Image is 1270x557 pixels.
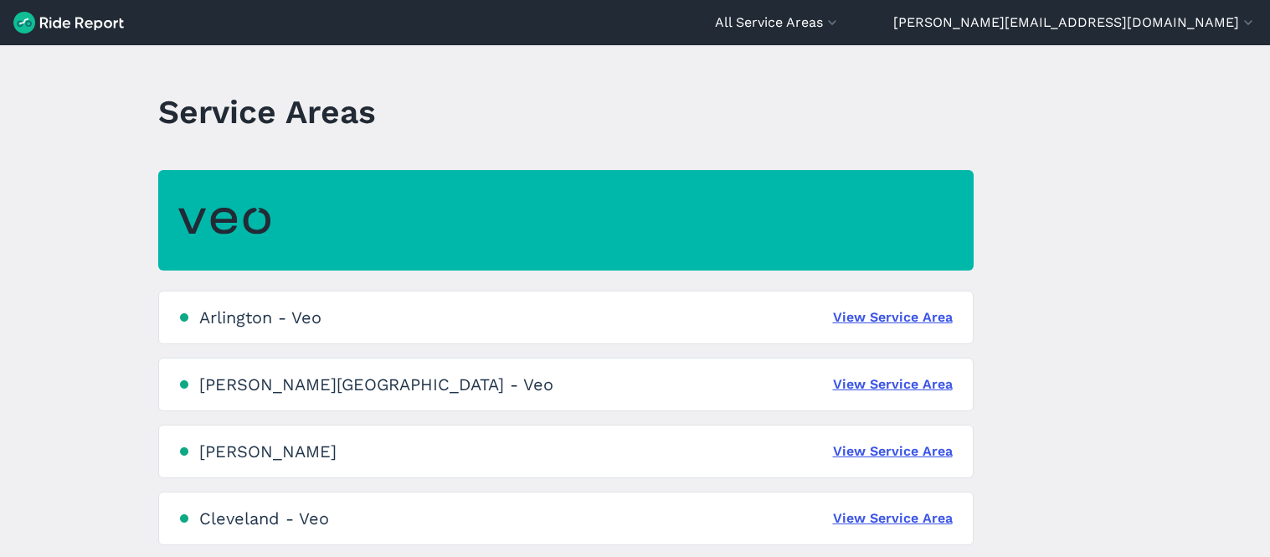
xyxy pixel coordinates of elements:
[715,13,841,33] button: All Service Areas
[833,508,953,529] a: View Service Area
[199,374,553,395] div: [PERSON_NAME][GEOGRAPHIC_DATA] - Veo
[199,441,337,462] div: [PERSON_NAME]
[178,198,270,244] img: Veo
[13,12,124,34] img: Ride Report
[833,307,953,327] a: View Service Area
[158,89,376,135] h1: Service Areas
[199,508,329,529] div: Cleveland - Veo
[893,13,1257,33] button: [PERSON_NAME][EMAIL_ADDRESS][DOMAIN_NAME]
[833,441,953,462] a: View Service Area
[199,307,321,327] div: Arlington - Veo
[833,374,953,395] a: View Service Area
